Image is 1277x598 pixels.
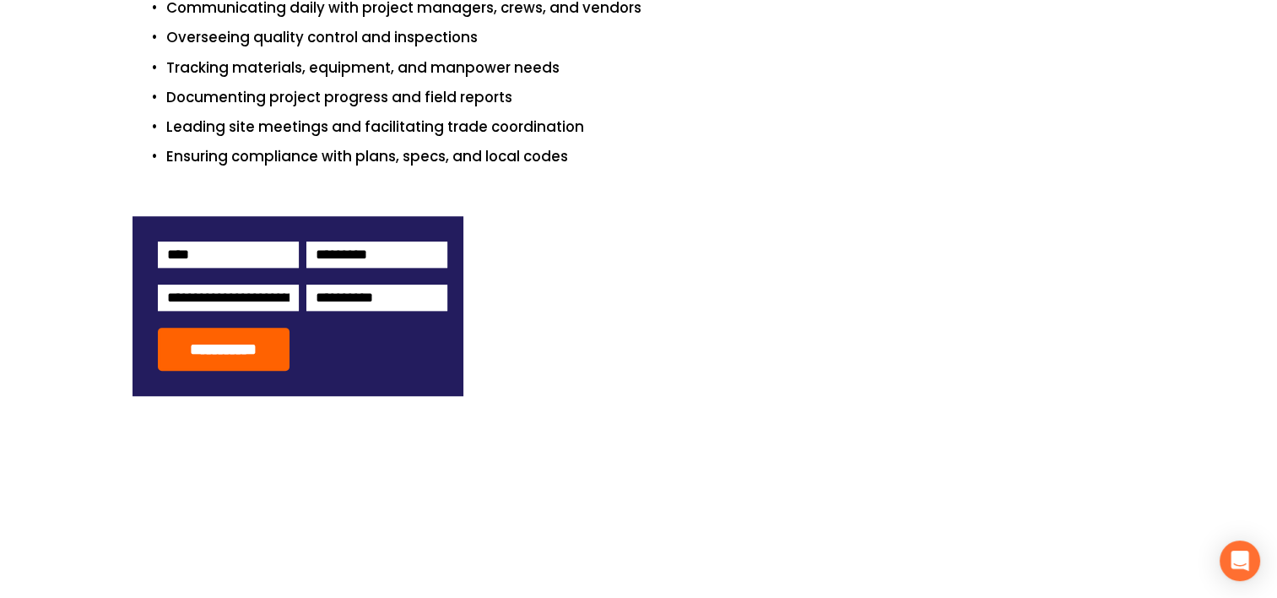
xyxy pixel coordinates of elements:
[166,86,1145,109] p: Documenting project progress and field reports
[166,57,1145,79] p: Tracking materials, equipment, and manpower needs
[1220,541,1260,581] div: Open Intercom Messenger
[166,26,1145,49] p: Overseeing quality control and inspections
[166,145,1145,168] p: Ensuring compliance with plans, specs, and local codes
[166,116,1145,139] p: Leading site meetings and facilitating trade coordination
